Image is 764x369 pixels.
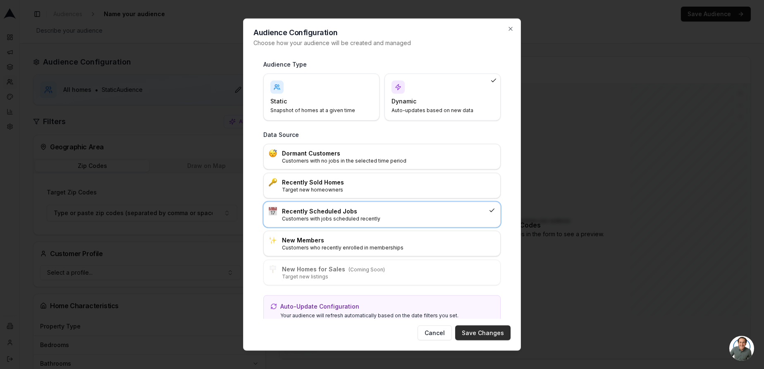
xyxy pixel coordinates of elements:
[269,236,277,244] img: ✨
[282,187,495,193] p: Target new homeowners
[269,149,277,158] img: :sleeping:
[282,236,495,244] h3: New Members
[282,265,495,273] h3: New Homes for Sales
[455,325,511,340] button: Save Changes
[282,207,485,216] h3: Recently Scheduled Jobs
[263,173,501,199] div: :key:Recently Sold HomesTarget new homeowners
[282,216,485,222] p: Customers with jobs scheduled recently
[269,207,277,216] img: :calendar:
[263,231,501,256] div: ✨New MembersCustomers who recently enrolled in memberships
[349,266,385,273] span: (Coming Soon)
[263,131,501,139] h3: Data Source
[263,74,380,121] div: StaticSnapshot of homes at a given time
[263,202,501,228] div: :calendar:Recently Scheduled JobsCustomers with jobs scheduled recently
[282,149,495,158] h3: Dormant Customers
[270,97,363,105] h4: Static
[392,97,484,105] h4: Dynamic
[263,260,501,285] div: :placard:New Homes for Sales(Coming Soon)Target new listings
[282,178,495,187] h3: Recently Sold Homes
[263,144,501,170] div: :sleeping:Dormant CustomersCustomers with no jobs in the selected time period
[282,158,495,164] p: Customers with no jobs in the selected time period
[253,29,511,36] h2: Audience Configuration
[280,312,494,319] p: Your audience will refresh automatically based on the date filters you set.
[270,107,363,114] p: Snapshot of homes at a given time
[418,325,452,340] button: Cancel
[269,265,277,273] img: :placard:
[263,60,501,69] h3: Audience Type
[269,178,277,187] img: :key:
[253,39,511,47] p: Choose how your audience will be created and managed
[384,74,501,121] div: DynamicAuto-updates based on new data
[280,302,359,311] p: Auto-Update Configuration
[392,107,484,114] p: Auto-updates based on new data
[282,244,495,251] p: Customers who recently enrolled in memberships
[282,273,495,280] p: Target new listings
